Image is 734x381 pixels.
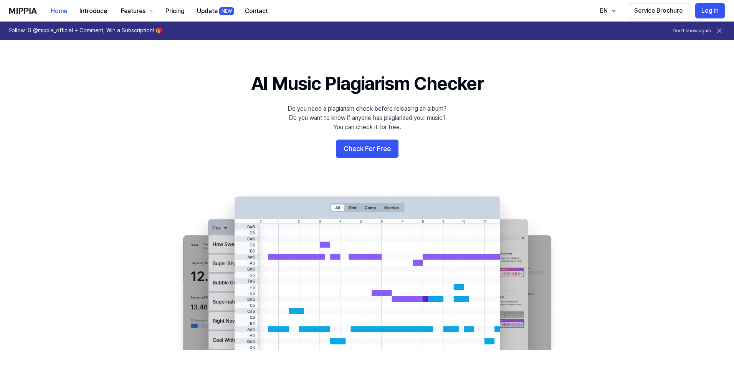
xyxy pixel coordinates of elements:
[167,189,567,350] img: main Image
[45,3,73,19] button: Home
[9,8,37,14] img: logo
[336,140,398,158] button: Check For Free
[598,6,609,15] div: EN
[219,7,234,15] div: NEW
[73,3,113,19] button: Introduce
[592,3,622,18] button: EN
[673,28,711,34] button: Don't show again
[191,0,239,22] a: UpdateNEW
[159,3,191,19] button: Pricing
[119,7,147,16] div: Features
[9,27,162,35] h1: Follow IG @mippia_official + Comment, Win a Subscription! 🎁
[251,71,483,96] h1: AI Music Plagiarism Checker
[239,3,274,19] button: Contact
[628,3,689,18] button: Service Brochure
[113,3,159,19] button: Features
[45,0,73,22] a: Home
[695,3,725,18] button: Log in
[288,104,446,132] div: Do you need a plagiarism check before releasing an album? Do you want to know if anyone has plagi...
[191,3,239,19] button: UpdateNEW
